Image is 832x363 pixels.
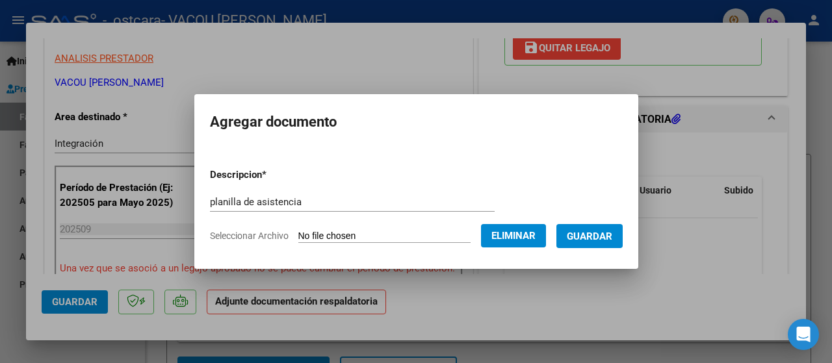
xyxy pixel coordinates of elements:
[210,168,334,182] p: Descripcion
[210,231,289,241] span: Seleccionar Archivo
[567,231,612,242] span: Guardar
[788,319,819,350] div: Open Intercom Messenger
[481,224,546,247] button: Eliminar
[556,224,623,248] button: Guardar
[491,230,536,242] span: Eliminar
[210,110,623,134] h2: Agregar documento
